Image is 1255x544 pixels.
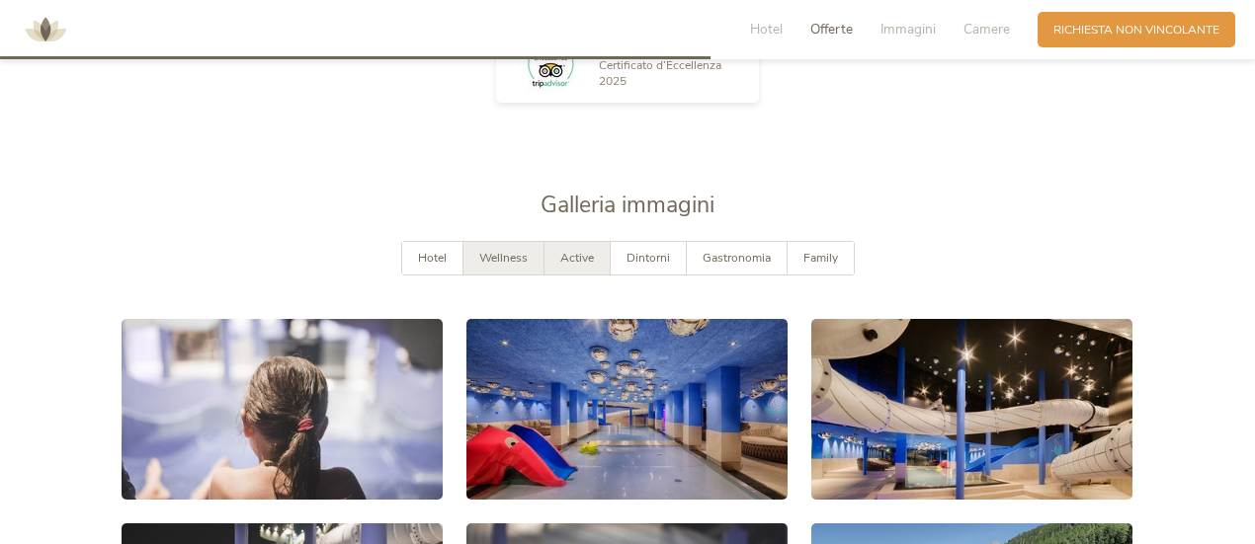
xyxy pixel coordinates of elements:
[1053,22,1219,39] span: Richiesta non vincolante
[16,24,75,35] a: AMONTI & LUNARIS Wellnessresort
[963,20,1010,39] span: Camere
[418,250,447,266] span: Hotel
[520,37,579,91] img: TripAdvisor
[810,20,853,39] span: Offerte
[627,250,670,266] span: Dintorni
[703,250,771,266] span: Gastronomia
[560,250,594,266] span: Active
[880,20,936,39] span: Immagini
[599,57,721,90] span: Certificato d’Eccellenza 2025
[479,250,528,266] span: Wellness
[803,250,838,266] span: Family
[541,190,714,220] span: Galleria immagini
[750,20,783,39] span: Hotel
